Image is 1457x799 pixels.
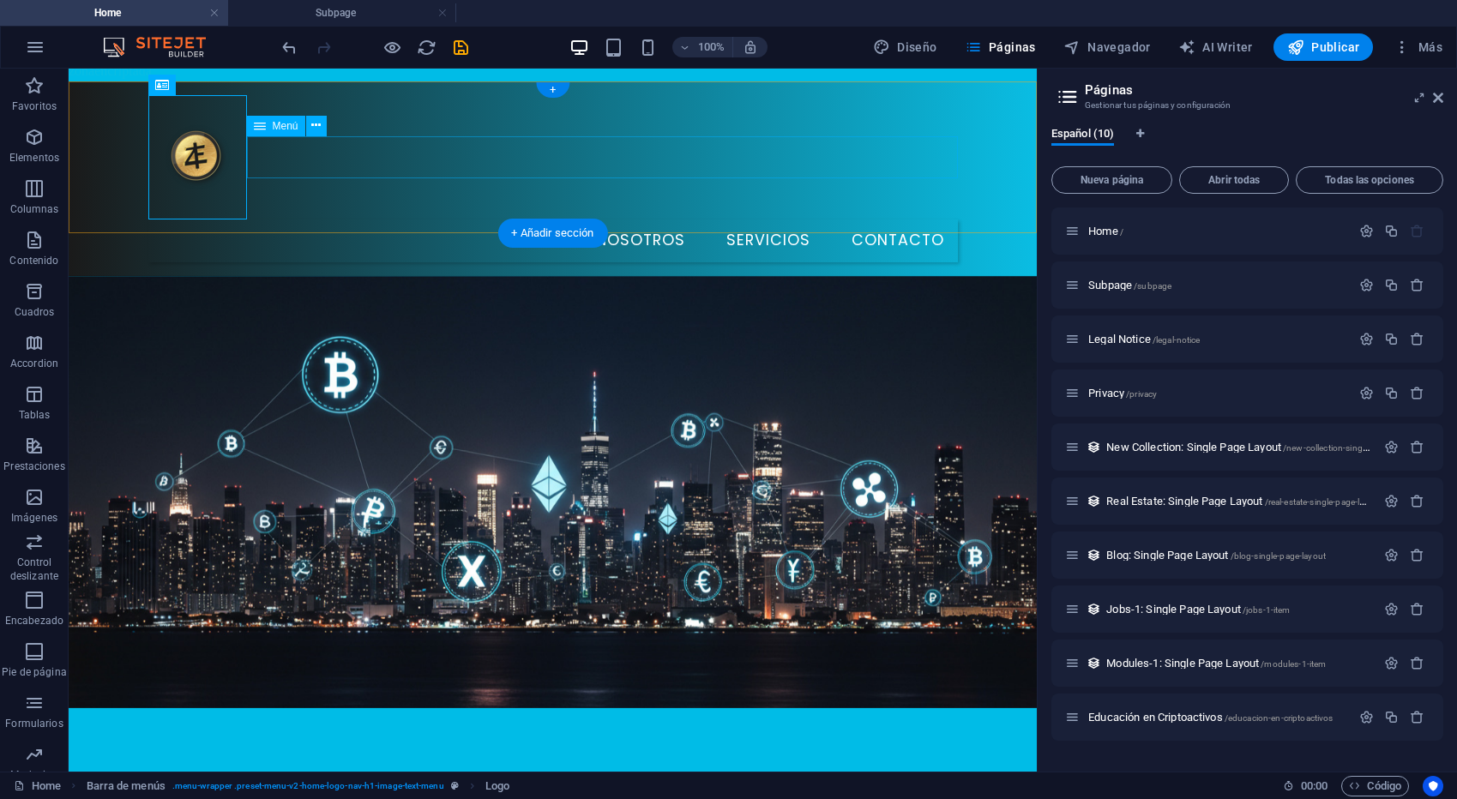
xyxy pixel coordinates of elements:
[1384,278,1399,292] div: Duplicar
[2,665,66,679] p: Pie de página
[1087,656,1101,670] div: Este diseño se usa como una plantilla para todos los elementos (como por ejemplo un post de un bl...
[1231,551,1326,561] span: /blog-single-page-layout
[1134,281,1171,291] span: /subpage
[1359,332,1374,346] div: Configuración
[12,99,57,113] p: Favoritos
[1126,389,1157,399] span: /privacy
[1359,710,1374,724] div: Configuración
[497,219,607,248] div: + Añadir sección
[1384,224,1399,238] div: Duplicar
[1178,39,1253,56] span: AI Writer
[1106,657,1326,670] span: Haz clic para abrir la página
[1303,175,1436,185] span: Todas las opciones
[1384,602,1399,616] div: Configuración
[1410,602,1424,616] div: Eliminar
[1087,602,1101,616] div: Este diseño se usa como una plantilla para todos los elementos (como por ejemplo un post de un bl...
[14,776,61,796] a: Haz clic para cancelar la selección y doble clic para abrir páginas
[536,82,569,98] div: +
[1359,224,1374,238] div: Configuración
[451,781,459,790] i: Este elemento es un preajuste personalizable
[273,121,298,131] span: Menú
[280,38,299,57] i: Deshacer: Cambiar elementos de menú (Ctrl+Z)
[9,151,59,165] p: Elementos
[1384,656,1399,670] div: Configuración
[1083,333,1351,345] div: Legal Notice/legal-notice
[1088,333,1200,345] span: Legal Notice
[19,408,51,422] p: Tablas
[1087,440,1101,454] div: Este diseño se usa como una plantilla para todos los elementos (como por ejemplo un post de un bl...
[1283,776,1328,796] h6: Tiempo de la sesión
[451,38,471,57] i: Guardar (Ctrl+S)
[743,39,758,55] i: Al redimensionar, ajustar el nivel de zoom automáticamente para ajustarse al dispositivo elegido.
[450,37,471,57] button: save
[1153,335,1201,345] span: /legal-notice
[1101,658,1376,669] div: Modules-1: Single Page Layout/modules-1-item
[1106,441,1417,454] span: New Collection: Single Page Layout
[1088,279,1171,291] span: Haz clic para abrir la página
[1083,279,1351,291] div: Subpage/subpage
[1051,123,1114,147] span: Español (10)
[5,717,63,730] p: Formularios
[1083,387,1351,399] div: Privacy/privacy
[1384,440,1399,454] div: Configuración
[1106,495,1382,508] span: Real Estate: Single Page Layout
[1051,166,1172,194] button: Nueva página
[1384,710,1399,724] div: Duplicar
[5,614,63,628] p: Encabezado
[1410,224,1424,238] div: La página principal no puede eliminarse
[1410,548,1424,562] div: Eliminar
[1083,225,1351,237] div: Home/
[1410,332,1424,346] div: Eliminar
[9,254,58,267] p: Contenido
[279,37,299,57] button: undo
[1410,386,1424,400] div: Eliminar
[1063,39,1151,56] span: Navegador
[1410,440,1424,454] div: Eliminar
[1083,712,1351,723] div: Educación en Criptoactivos/educacion-en-criptoactivos
[1087,494,1101,508] div: Este diseño se usa como una plantilla para todos los elementos (como por ejemplo un post de un bl...
[228,3,456,22] h4: Subpage
[1359,386,1374,400] div: Configuración
[1106,603,1290,616] span: Haz clic para abrir la página
[1057,33,1158,61] button: Navegador
[1051,127,1443,159] div: Pestañas de idiomas
[1384,494,1399,508] div: Configuración
[1225,713,1334,723] span: /educacion-en-criptoactivos
[1101,496,1376,507] div: Real Estate: Single Page Layout/real-estate-single-page-layout
[416,37,436,57] button: reload
[172,776,444,796] span: . menu-wrapper .preset-menu-v2-home-logo-nav-h1-image-text-menu
[1296,166,1443,194] button: Todas las opciones
[1085,82,1443,98] h2: Páginas
[15,305,55,319] p: Cuadros
[1101,550,1376,561] div: Blog: Single Page Layout/blog-single-page-layout
[1101,442,1376,453] div: New Collection: Single Page Layout/new-collection-single-page-layout
[1171,33,1260,61] button: AI Writer
[1273,33,1374,61] button: Publicar
[1243,605,1291,615] span: /jobs-1-item
[99,37,227,57] img: Editor Logo
[1313,779,1316,792] span: :
[1387,33,1449,61] button: Más
[866,33,944,61] div: Diseño (Ctrl+Alt+Y)
[1384,548,1399,562] div: Configuración
[1087,548,1101,562] div: Este diseño se usa como una plantilla para todos los elementos (como por ejemplo un post de un bl...
[1301,776,1328,796] span: 00 00
[11,511,57,525] p: Imágenes
[382,37,402,57] button: Haz clic para salir del modo de previsualización y seguir editando
[1410,494,1424,508] div: Eliminar
[3,460,64,473] p: Prestaciones
[873,39,937,56] span: Diseño
[417,38,436,57] i: Volver a cargar página
[485,776,509,796] span: Haz clic para seleccionar y doble clic para editar
[958,33,1043,61] button: Páginas
[1106,549,1326,562] span: Blog: Single Page Layout
[10,202,59,216] p: Columnas
[10,357,58,370] p: Accordion
[1261,659,1326,669] span: /modules-1-item
[1410,656,1424,670] div: Eliminar
[10,768,57,782] p: Marketing
[1341,776,1409,796] button: Código
[1088,711,1333,724] span: Haz clic para abrir la página
[1059,175,1165,185] span: Nueva página
[1349,776,1401,796] span: Código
